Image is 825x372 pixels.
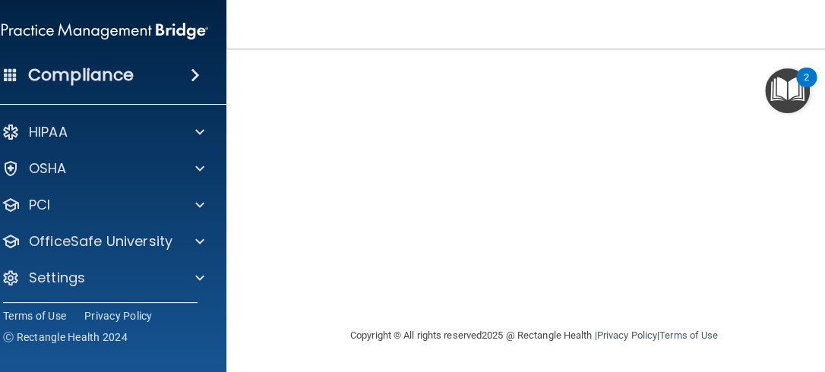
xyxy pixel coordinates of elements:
p: OfficeSafe University [29,232,172,251]
h4: Compliance [28,65,134,86]
a: OSHA [2,159,204,178]
a: Terms of Use [659,329,718,341]
div: Copyright © All rights reserved 2025 @ Rectangle Health | | [257,311,811,360]
p: Settings [29,269,85,287]
div: 2 [804,77,809,97]
span: Ⓒ Rectangle Health 2024 [3,329,128,345]
a: Settings [2,269,204,287]
p: OSHA [29,159,67,178]
p: PCI [29,196,50,214]
a: Terms of Use [3,308,66,323]
a: HIPAA [2,123,204,141]
img: PMB logo [2,16,208,46]
a: Privacy Policy [84,308,153,323]
a: PCI [2,196,204,214]
a: Privacy Policy [596,329,656,341]
p: HIPAA [29,123,68,141]
button: Open Resource Center, 2 new notifications [765,68,810,113]
a: OfficeSafe University [2,232,204,251]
